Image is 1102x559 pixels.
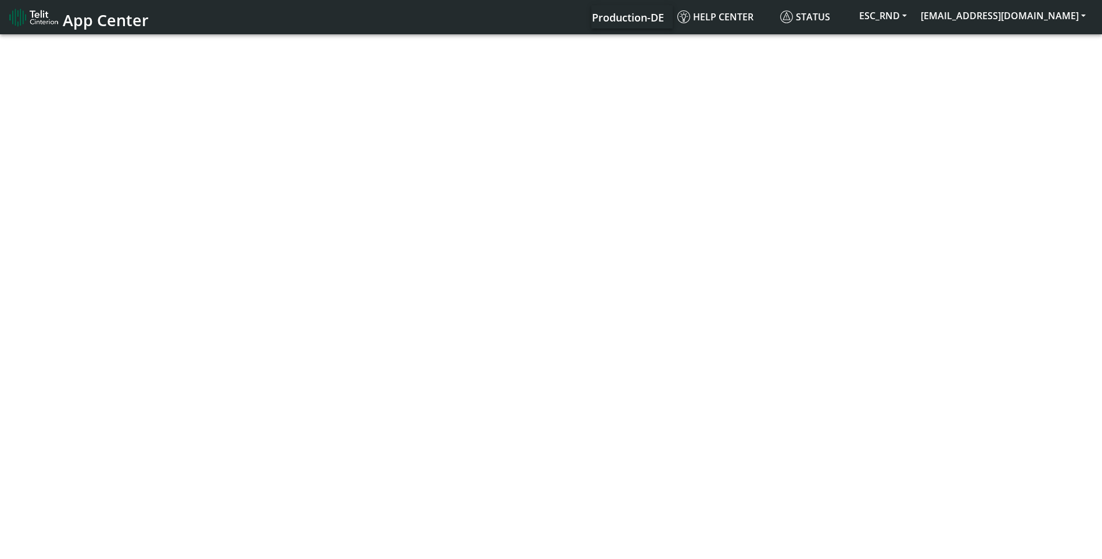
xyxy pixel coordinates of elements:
[677,10,753,23] span: Help center
[914,5,1093,26] button: [EMAIL_ADDRESS][DOMAIN_NAME]
[592,10,664,24] span: Production-DE
[9,5,147,30] a: App Center
[677,10,690,23] img: knowledge.svg
[673,5,776,28] a: Help center
[776,5,852,28] a: Status
[591,5,663,28] a: Your current platform instance
[63,9,149,31] span: App Center
[852,5,914,26] button: ESC_RND
[780,10,830,23] span: Status
[9,8,58,27] img: logo-telit-cinterion-gw-new.png
[780,10,793,23] img: status.svg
